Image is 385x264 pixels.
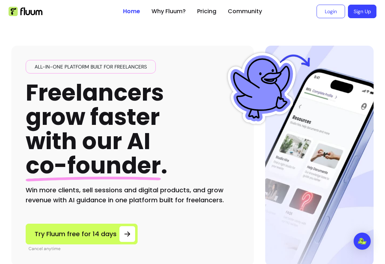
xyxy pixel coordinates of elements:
[354,233,371,250] div: Open Intercom Messenger
[123,7,140,16] a: Home
[35,229,117,239] span: Try Fluum free for 14 days
[32,63,150,70] span: All-in-one platform built for freelancers
[26,149,161,181] span: co-founder
[348,5,376,18] a: Sign Up
[29,246,138,252] p: Cancel anytime
[9,7,42,16] img: Fluum Logo
[317,5,345,18] a: Login
[26,81,168,178] h1: Freelancers grow faster with our AI .
[228,7,262,16] a: Community
[197,7,216,16] a: Pricing
[26,185,240,205] h2: Win more clients, sell sessions and digital products, and grow revenue with AI guidance in one pl...
[152,7,186,16] a: Why Fluum?
[226,53,297,124] img: Fluum Duck sticker
[26,224,138,244] a: Try Fluum free for 14 days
